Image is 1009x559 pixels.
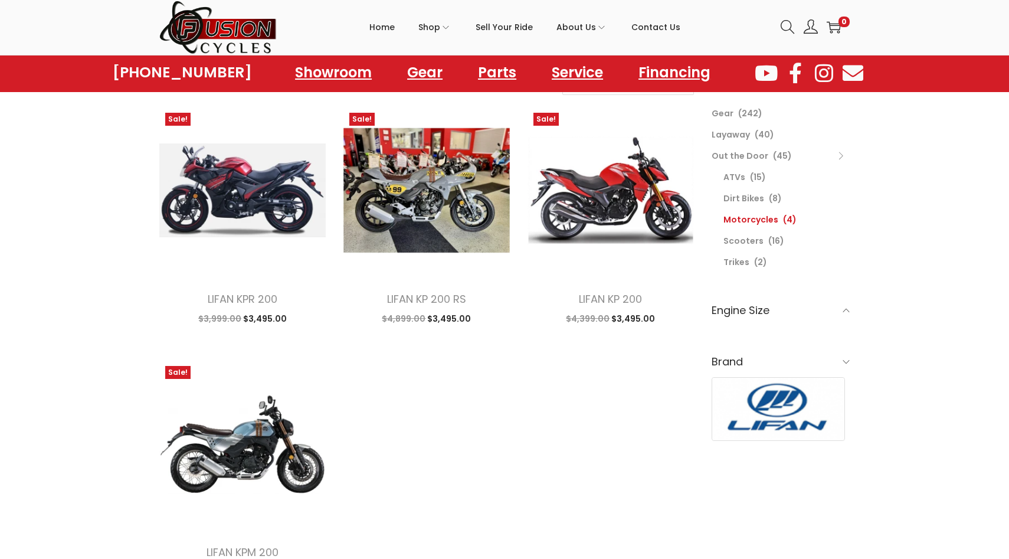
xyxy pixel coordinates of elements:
span: Home [369,12,395,42]
span: (40) [755,129,774,140]
span: Sell Your Ride [476,12,533,42]
span: 3,495.00 [611,313,655,325]
span: 4,399.00 [566,313,610,325]
a: Showroom [283,59,384,86]
a: 0 [827,20,841,34]
a: ATVs [723,171,745,183]
span: $ [566,313,571,325]
a: LIFAN KPR 200 [208,292,277,306]
a: Parts [466,59,528,86]
a: Contact Us [631,1,680,54]
span: $ [382,313,387,325]
a: Dirt Bikes [723,192,764,204]
span: About Us [556,12,596,42]
span: 4,899.00 [382,313,425,325]
span: (4) [783,214,797,225]
nav: Primary navigation [277,1,772,54]
a: Gear [395,59,454,86]
span: (242) [738,107,762,119]
a: Out the Door [712,150,768,162]
span: (16) [768,235,784,247]
a: Home [369,1,395,54]
span: $ [427,313,433,325]
a: LIFAN KP 200 [579,292,642,306]
a: Gear [712,107,733,119]
h6: Brand [712,348,850,375]
span: 3,495.00 [243,313,287,325]
a: Service [540,59,615,86]
span: Shop [418,12,440,42]
nav: Menu [283,59,722,86]
span: 3,495.00 [427,313,471,325]
a: Layaway [712,129,750,140]
span: (8) [769,192,782,204]
img: Lifan [712,378,844,440]
span: Contact Us [631,12,680,42]
span: $ [198,313,204,325]
h6: Engine Size [712,296,850,324]
span: $ [611,313,617,325]
span: 3,999.00 [198,313,241,325]
a: Shop [418,1,452,54]
a: Scooters [723,235,764,247]
span: $ [243,313,248,325]
a: Sell Your Ride [476,1,533,54]
span: (45) [773,150,792,162]
a: LIFAN KP 200 RS [387,292,466,306]
a: About Us [556,1,608,54]
a: Financing [627,59,722,86]
a: Trikes [723,256,749,268]
a: [PHONE_NUMBER] [113,64,252,81]
a: Motorcycles [723,214,778,225]
span: (2) [754,256,767,268]
span: (15) [750,171,766,183]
